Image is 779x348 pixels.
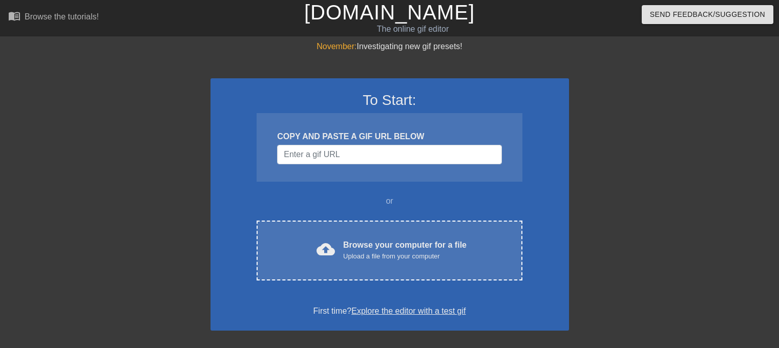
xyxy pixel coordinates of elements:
div: or [237,195,542,207]
span: Send Feedback/Suggestion [650,8,765,21]
a: Browse the tutorials! [8,10,99,26]
div: COPY AND PASTE A GIF URL BELOW [277,130,501,143]
span: November: [317,42,356,51]
div: Browse your computer for a file [343,239,467,262]
div: Investigating new gif presets! [210,40,569,53]
div: Browse the tutorials! [25,12,99,21]
input: Username [277,145,501,164]
div: Upload a file from your computer [343,251,467,262]
a: [DOMAIN_NAME] [304,1,475,24]
h3: To Start: [224,92,556,109]
span: cloud_upload [317,240,335,258]
a: Explore the editor with a test gif [351,307,466,315]
div: The online gif editor [265,23,561,35]
button: Send Feedback/Suggestion [642,5,773,24]
div: First time? [224,305,556,317]
span: menu_book [8,10,20,22]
